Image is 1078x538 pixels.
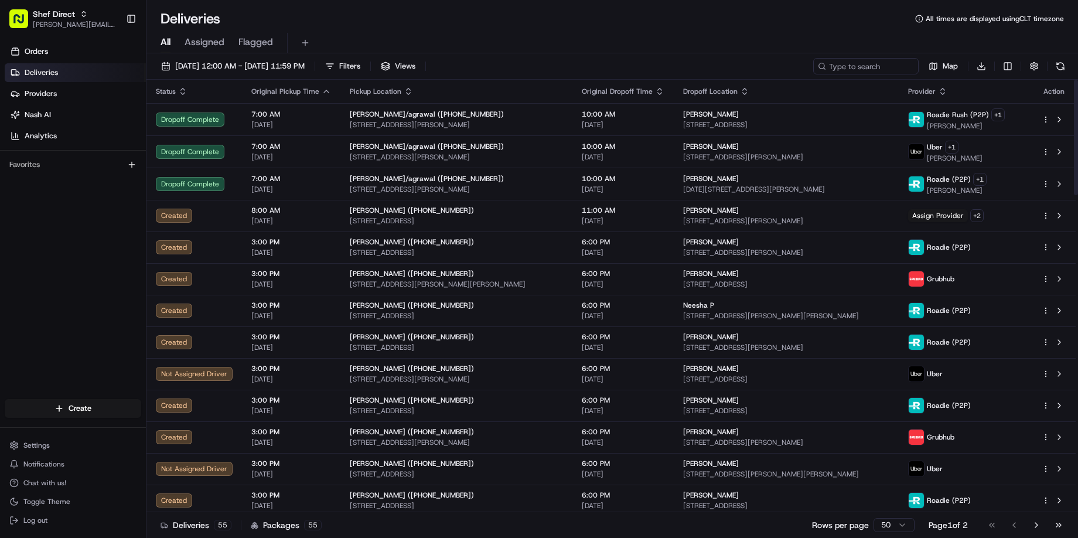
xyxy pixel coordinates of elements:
[909,493,924,508] img: roadie-logo-v2.jpg
[251,216,331,226] span: [DATE]
[94,274,193,295] a: 💻API Documentation
[25,46,48,57] span: Orders
[683,491,739,500] span: [PERSON_NAME]
[582,501,664,510] span: [DATE]
[582,216,664,226] span: [DATE]
[251,174,331,183] span: 7:00 AM
[582,237,664,247] span: 6:00 PM
[251,469,331,479] span: [DATE]
[927,243,971,252] span: Roadie (P2P)
[251,519,322,531] div: Packages
[251,406,331,416] span: [DATE]
[943,61,958,71] span: Map
[813,58,919,74] input: Type to search
[683,110,739,119] span: [PERSON_NAME]
[350,364,474,373] span: [PERSON_NAME] ([PHONE_NUMBER])
[683,469,889,479] span: [STREET_ADDRESS][PERSON_NAME][PERSON_NAME]
[350,343,563,352] span: [STREET_ADDRESS]
[251,311,331,321] span: [DATE]
[251,110,331,119] span: 7:00 AM
[117,308,142,316] span: Pylon
[582,152,664,162] span: [DATE]
[909,430,924,445] img: 5e692f75ce7d37001a5d71f1
[23,279,90,291] span: Knowledge Base
[909,112,924,127] img: roadie-logo-v2.jpg
[251,332,331,342] span: 3:00 PM
[909,335,924,350] img: roadie-logo-v2.jpg
[683,406,889,416] span: [STREET_ADDRESS]
[582,406,664,416] span: [DATE]
[350,491,474,500] span: [PERSON_NAME] ([PHONE_NUMBER])
[251,427,331,437] span: 3:00 PM
[350,374,563,384] span: [STREET_ADDRESS][PERSON_NAME]
[5,84,146,103] a: Providers
[350,216,563,226] span: [STREET_ADDRESS]
[251,280,331,289] span: [DATE]
[582,87,653,96] span: Original Dropoff Time
[5,42,146,61] a: Orders
[927,110,989,120] span: Roadie Rush (P2P)
[111,279,188,291] span: API Documentation
[683,142,739,151] span: [PERSON_NAME]
[33,8,75,20] button: Shef Direct
[320,58,366,74] button: Filters
[909,144,924,159] img: uber-new-logo.jpeg
[25,129,46,150] img: 8571987876998_91fb9ceb93ad5c398215_72.jpg
[929,519,968,531] div: Page 1 of 2
[25,67,58,78] span: Deliveries
[214,520,231,530] div: 55
[812,519,869,531] p: Rows per page
[582,396,664,405] span: 6:00 PM
[350,87,401,96] span: Pickup Location
[36,199,125,208] span: Wisdom [PERSON_NAME]
[251,343,331,352] span: [DATE]
[25,131,57,141] span: Analytics
[945,141,958,154] button: +1
[251,364,331,373] span: 3:00 PM
[23,516,47,525] span: Log out
[927,142,943,152] span: Uber
[927,401,971,410] span: Roadie (P2P)
[927,369,943,379] span: Uber
[5,155,141,174] div: Favorites
[683,87,738,96] span: Dropoff Location
[683,459,739,468] span: [PERSON_NAME]
[251,142,331,151] span: 7:00 AM
[909,176,924,192] img: roadie-logo-v2.jpg
[350,248,563,257] span: [STREET_ADDRESS]
[683,396,739,405] span: [PERSON_NAME]
[582,174,664,183] span: 10:00 AM
[927,154,983,163] span: [PERSON_NAME]
[12,169,75,179] div: Past conversations
[973,173,987,186] button: +1
[582,459,664,468] span: 6:00 PM
[350,501,563,510] span: [STREET_ADDRESS]
[350,332,474,342] span: [PERSON_NAME] ([PHONE_NUMBER])
[161,9,220,28] h1: Deliveries
[5,493,141,510] button: Toggle Theme
[582,301,664,310] span: 6:00 PM
[36,230,95,240] span: [PERSON_NAME]
[251,438,331,447] span: [DATE]
[251,269,331,278] span: 3:00 PM
[683,216,889,226] span: [STREET_ADDRESS][PERSON_NAME]
[161,519,231,531] div: Deliveries
[5,475,141,491] button: Chat with us!
[350,152,563,162] span: [STREET_ADDRESS][PERSON_NAME]
[582,269,664,278] span: 6:00 PM
[376,58,421,74] button: Views
[927,274,954,284] span: Grubhub
[683,237,739,247] span: [PERSON_NAME]
[582,185,664,194] span: [DATE]
[350,185,563,194] span: [STREET_ADDRESS][PERSON_NAME]
[350,301,474,310] span: [PERSON_NAME] ([PHONE_NUMBER])
[33,20,117,29] button: [PERSON_NAME][EMAIL_ADDRESS][DOMAIN_NAME]
[350,438,563,447] span: [STREET_ADDRESS][PERSON_NAME]
[683,152,889,162] span: [STREET_ADDRESS][PERSON_NAME]
[683,120,889,130] span: [STREET_ADDRESS]
[251,206,331,215] span: 8:00 AM
[251,374,331,384] span: [DATE]
[251,87,319,96] span: Original Pickup Time
[582,343,664,352] span: [DATE]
